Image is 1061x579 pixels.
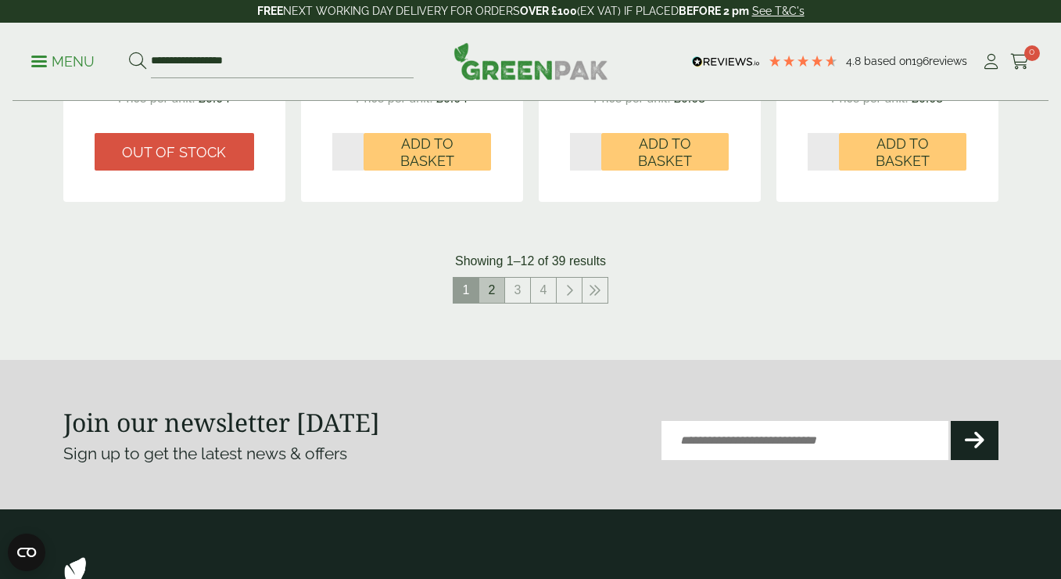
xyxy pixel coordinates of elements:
[846,55,864,67] span: 4.8
[912,55,929,67] span: 196
[436,92,468,105] span: £0.04
[199,92,230,105] span: £0.04
[1024,45,1040,61] span: 0
[453,42,608,80] img: GreenPak Supplies
[505,278,530,303] a: 3
[674,92,705,105] span: £0.05
[63,441,484,466] p: Sign up to get the latest news & offers
[768,54,838,68] div: 4.79 Stars
[831,92,909,105] span: Price per unit:
[31,52,95,71] p: Menu
[453,278,479,303] span: 1
[839,133,966,171] button: Add to Basket
[601,133,729,171] button: Add to Basket
[679,5,749,17] strong: BEFORE 2 pm
[1010,54,1030,70] i: Cart
[8,534,45,571] button: Open CMP widget
[864,55,912,67] span: Based on
[63,405,380,439] strong: Join our newsletter [DATE]
[118,92,195,105] span: Price per unit:
[122,144,226,161] span: Out of stock
[850,135,955,169] span: Add to Basket
[455,252,606,271] p: Showing 1–12 of 39 results
[375,135,480,169] span: Add to Basket
[1010,50,1030,74] a: 0
[612,135,718,169] span: Add to Basket
[95,133,254,171] a: Out of stock
[257,5,283,17] strong: FREE
[520,5,577,17] strong: OVER £100
[593,92,671,105] span: Price per unit:
[752,5,805,17] a: See T&C's
[981,54,1001,70] i: My Account
[929,55,967,67] span: reviews
[912,92,943,105] span: £0.05
[356,92,433,105] span: Price per unit:
[364,133,491,171] button: Add to Basket
[531,278,556,303] a: 4
[692,56,760,67] img: REVIEWS.io
[479,278,504,303] a: 2
[31,52,95,68] a: Menu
